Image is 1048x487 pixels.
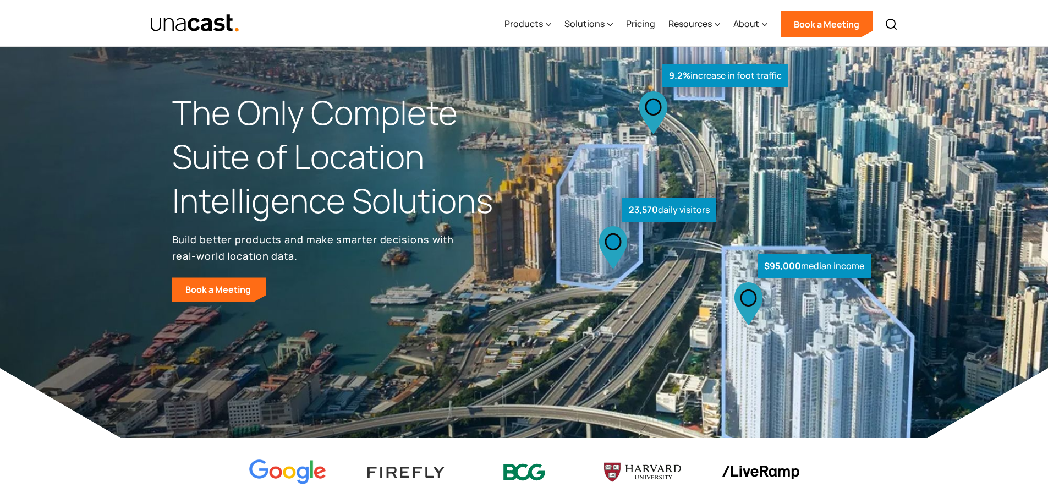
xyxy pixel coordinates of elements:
[629,204,658,216] strong: 23,570
[622,198,716,222] div: daily visitors
[150,14,240,33] a: home
[669,69,690,81] strong: 9.2%
[758,254,871,278] div: median income
[662,64,788,87] div: increase in foot traffic
[504,2,551,47] div: Products
[564,17,605,30] div: Solutions
[249,459,326,485] img: Google logo Color
[367,467,445,477] img: Firefly Advertising logo
[172,231,458,264] p: Build better products and make smarter decisions with real-world location data.
[885,18,898,31] img: Search icon
[781,11,873,37] a: Book a Meeting
[564,2,613,47] div: Solutions
[668,17,712,30] div: Resources
[172,277,266,302] a: Book a Meeting
[604,459,681,485] img: Harvard U logo
[150,14,240,33] img: Unacast text logo
[172,91,524,222] h1: The Only Complete Suite of Location Intelligence Solutions
[668,2,720,47] div: Resources
[733,17,759,30] div: About
[626,2,655,47] a: Pricing
[504,17,543,30] div: Products
[733,2,767,47] div: About
[764,260,801,272] strong: $95,000
[722,466,799,479] img: liveramp logo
